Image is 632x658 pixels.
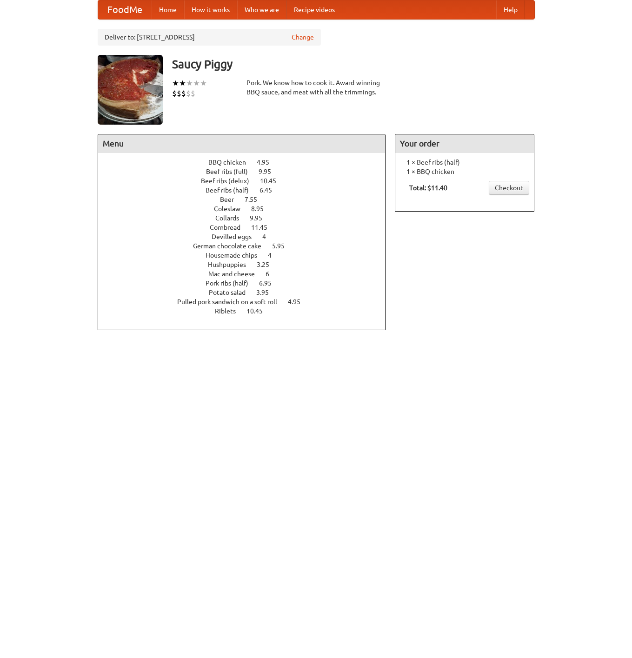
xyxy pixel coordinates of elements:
[220,196,243,203] span: Beer
[260,177,286,185] span: 10.45
[177,298,286,306] span: Pulled pork sandwich on a soft roll
[209,289,255,296] span: Potato salad
[237,0,286,19] a: Who we are
[186,78,193,88] li: ★
[208,159,255,166] span: BBQ chicken
[98,0,152,19] a: FoodMe
[212,233,283,240] a: Devilled eggs 4
[193,242,302,250] a: German chocolate cake 5.95
[210,224,250,231] span: Cornbread
[210,224,285,231] a: Cornbread 11.45
[268,252,281,259] span: 4
[266,270,279,278] span: 6
[215,307,245,315] span: Riblets
[214,205,250,213] span: Coleslaw
[172,78,179,88] li: ★
[286,0,342,19] a: Recipe videos
[206,168,257,175] span: Beef ribs (full)
[172,55,535,73] h3: Saucy Piggy
[288,298,310,306] span: 4.95
[262,233,275,240] span: 4
[206,252,266,259] span: Housemade chips
[256,289,278,296] span: 3.95
[220,196,274,203] a: Beer 7.55
[496,0,525,19] a: Help
[98,29,321,46] div: Deliver to: [STREET_ADDRESS]
[395,134,534,153] h4: Your order
[208,159,286,166] a: BBQ chicken 4.95
[179,78,186,88] li: ★
[193,78,200,88] li: ★
[400,158,529,167] li: 1 × Beef ribs (half)
[206,186,258,194] span: Beef ribs (half)
[251,205,273,213] span: 8.95
[251,224,277,231] span: 11.45
[201,177,293,185] a: Beef ribs (delux) 10.45
[209,289,286,296] a: Potato salad 3.95
[191,88,195,99] li: $
[172,88,177,99] li: $
[206,168,288,175] a: Beef ribs (full) 9.95
[152,0,184,19] a: Home
[257,159,279,166] span: 4.95
[98,55,163,125] img: angular.jpg
[193,242,271,250] span: German chocolate cake
[250,214,272,222] span: 9.95
[186,88,191,99] li: $
[259,279,281,287] span: 6.95
[259,186,281,194] span: 6.45
[409,184,447,192] b: Total: $11.40
[206,186,289,194] a: Beef ribs (half) 6.45
[489,181,529,195] a: Checkout
[206,279,289,287] a: Pork ribs (half) 6.95
[201,177,259,185] span: Beef ribs (delux)
[215,214,248,222] span: Collards
[200,78,207,88] li: ★
[292,33,314,42] a: Change
[272,242,294,250] span: 5.95
[214,205,281,213] a: Coleslaw 8.95
[184,0,237,19] a: How it works
[215,307,280,315] a: Riblets 10.45
[208,270,286,278] a: Mac and cheese 6
[208,261,286,268] a: Hushpuppies 3.25
[246,307,272,315] span: 10.45
[215,214,279,222] a: Collards 9.95
[177,298,318,306] a: Pulled pork sandwich on a soft roll 4.95
[206,279,258,287] span: Pork ribs (half)
[177,88,181,99] li: $
[246,78,386,97] div: Pork. We know how to cook it. Award-winning BBQ sauce, and meat with all the trimmings.
[400,167,529,176] li: 1 × BBQ chicken
[245,196,266,203] span: 7.55
[208,261,255,268] span: Hushpuppies
[206,252,289,259] a: Housemade chips 4
[181,88,186,99] li: $
[257,261,279,268] span: 3.25
[212,233,261,240] span: Devilled eggs
[98,134,386,153] h4: Menu
[208,270,264,278] span: Mac and cheese
[259,168,280,175] span: 9.95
